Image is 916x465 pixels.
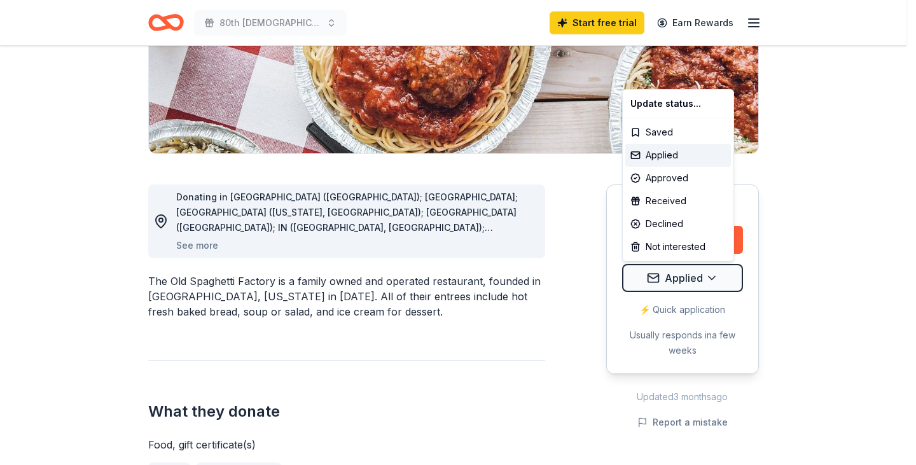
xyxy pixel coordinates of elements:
[625,121,731,144] div: Saved
[625,235,731,258] div: Not interested
[625,144,731,167] div: Applied
[625,212,731,235] div: Declined
[625,167,731,190] div: Approved
[625,92,731,115] div: Update status...
[219,15,321,31] span: 80th [DEMOGRAPHIC_DATA] Anniversary
[625,190,731,212] div: Received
